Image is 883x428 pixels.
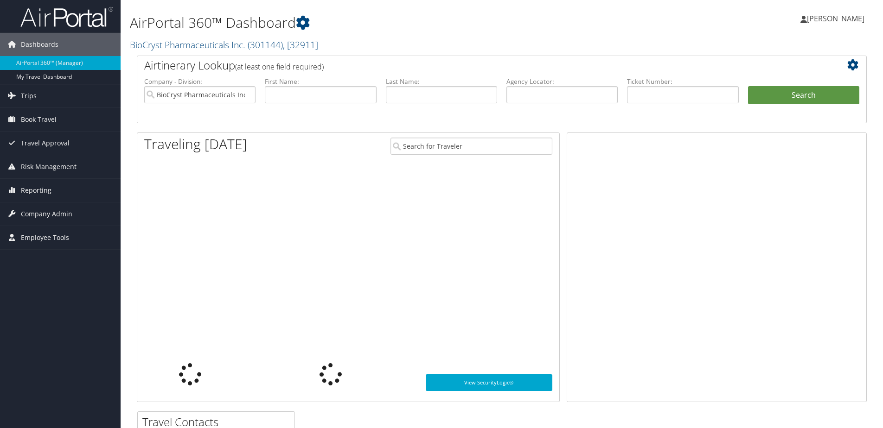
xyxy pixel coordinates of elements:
span: Risk Management [21,155,77,178]
label: Agency Locator: [506,77,618,86]
span: (at least one field required) [235,62,324,72]
span: Trips [21,84,37,107]
label: Last Name: [386,77,497,86]
a: BioCryst Pharmaceuticals Inc. [130,38,318,51]
span: Company Admin [21,202,72,226]
label: First Name: [265,77,376,86]
label: Ticket Number: [627,77,738,86]
button: Search [748,86,859,105]
img: airportal-logo.png [20,6,113,28]
input: Search for Traveler [390,138,552,155]
label: Company - Division: [144,77,256,86]
h1: AirPortal 360™ Dashboard [130,13,626,32]
a: [PERSON_NAME] [800,5,874,32]
span: [PERSON_NAME] [807,13,864,24]
h1: Traveling [DATE] [144,134,247,154]
span: Employee Tools [21,226,69,249]
span: , [ 32911 ] [283,38,318,51]
span: ( 301144 ) [248,38,283,51]
h2: Airtinerary Lookup [144,57,799,73]
span: Dashboards [21,33,58,56]
span: Book Travel [21,108,57,131]
span: Travel Approval [21,132,70,155]
a: View SecurityLogic® [426,374,552,391]
span: Reporting [21,179,51,202]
